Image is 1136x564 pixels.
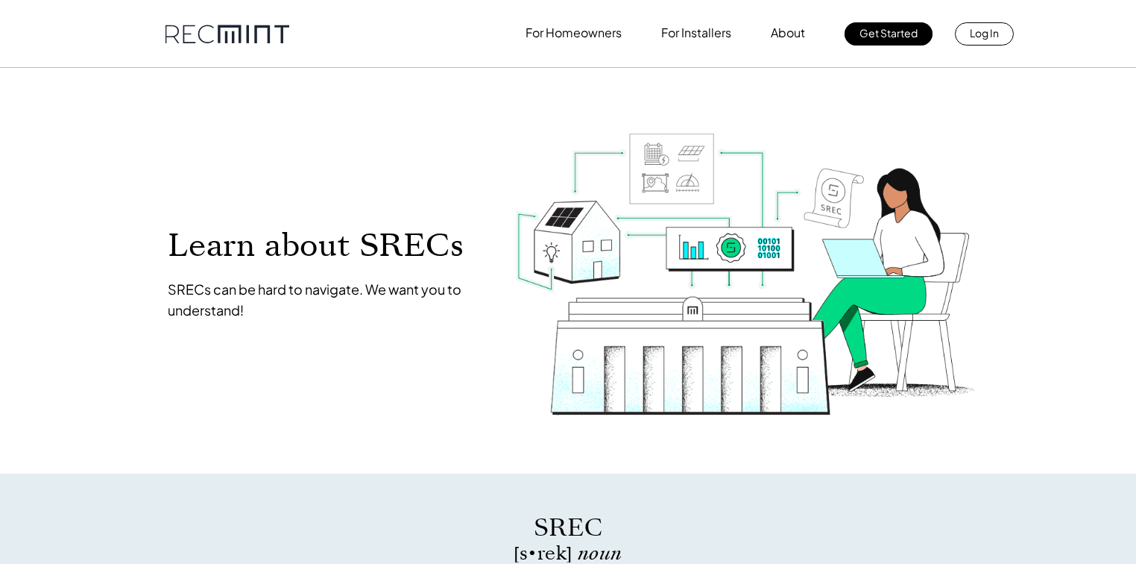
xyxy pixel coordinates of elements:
[859,22,918,43] p: Get Started
[326,511,810,545] p: SREC
[845,22,933,46] a: Get Started
[326,545,810,563] p: [s • rek]
[526,22,622,43] p: For Homeowners
[168,228,485,262] p: Learn about SRECs
[771,22,805,43] p: About
[955,22,1014,46] a: Log In
[970,22,999,43] p: Log In
[168,279,485,321] p: SRECs can be hard to navigate. We want you to understand!
[661,22,731,43] p: For Installers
